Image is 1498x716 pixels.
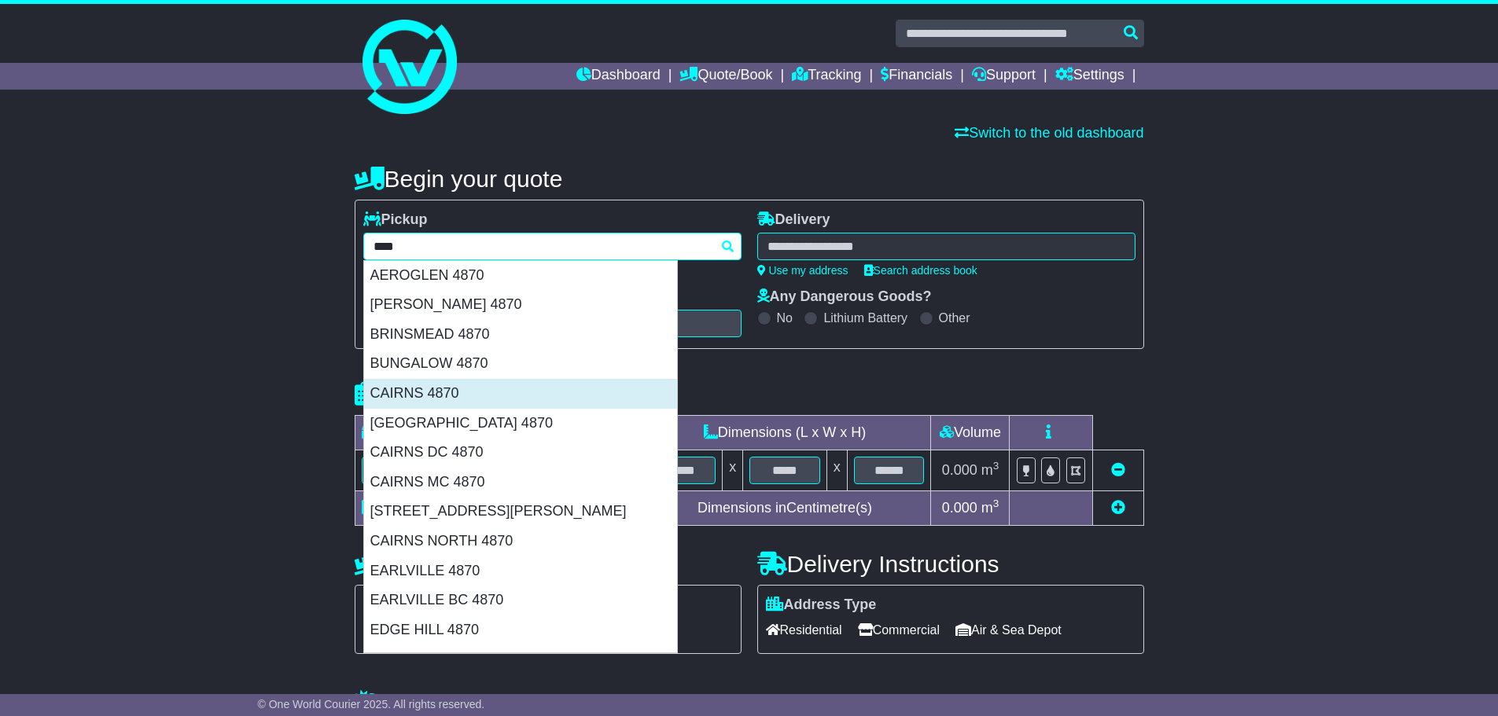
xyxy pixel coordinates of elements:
[931,416,1010,450] td: Volume
[355,381,552,407] h4: Package details |
[858,618,940,642] span: Commercial
[942,462,977,478] span: 0.000
[364,261,677,291] div: AEROGLEN 4870
[364,468,677,498] div: CAIRNS MC 4870
[355,689,1144,715] h4: Warranty & Insurance
[363,211,428,229] label: Pickup
[364,586,677,615] div: EARLVILLE BC 4870
[355,166,1144,192] h4: Begin your quote
[364,615,677,645] div: EDGE HILL 4870
[639,416,931,450] td: Dimensions (L x W x H)
[364,349,677,379] div: BUNGALOW 4870
[1111,500,1125,516] a: Add new item
[972,63,1036,90] a: Support
[364,320,677,350] div: BRINSMEAD 4870
[757,288,932,306] label: Any Dangerous Goods?
[364,409,677,439] div: [GEOGRAPHIC_DATA] 4870
[355,551,742,577] h4: Pickup Instructions
[757,264,848,277] a: Use my address
[364,497,677,527] div: [STREET_ADDRESS][PERSON_NAME]
[955,125,1143,141] a: Switch to the old dashboard
[576,63,661,90] a: Dashboard
[955,618,1062,642] span: Air & Sea Depot
[981,462,999,478] span: m
[364,556,677,586] div: EARLVILLE 4870
[364,527,677,556] div: CAIRNS NORTH 4870
[826,450,847,491] td: x
[939,310,970,325] label: Other
[355,491,486,526] td: Total
[757,551,1144,577] h4: Delivery Instructions
[881,63,952,90] a: Financials
[942,500,977,516] span: 0.000
[757,211,830,229] label: Delivery
[777,310,793,325] label: No
[364,644,677,674] div: FRESHWATER 4870
[364,379,677,409] div: CAIRNS 4870
[364,290,677,320] div: [PERSON_NAME] 4870
[1055,63,1124,90] a: Settings
[864,264,977,277] a: Search address book
[981,500,999,516] span: m
[766,597,877,614] label: Address Type
[723,450,743,491] td: x
[993,498,999,509] sup: 3
[1111,462,1125,478] a: Remove this item
[639,491,931,526] td: Dimensions in Centimetre(s)
[823,310,907,325] label: Lithium Battery
[993,460,999,472] sup: 3
[792,63,861,90] a: Tracking
[679,63,772,90] a: Quote/Book
[364,438,677,468] div: CAIRNS DC 4870
[363,233,742,260] typeahead: Please provide city
[355,416,486,450] td: Type
[766,618,842,642] span: Residential
[258,698,485,710] span: © One World Courier 2025. All rights reserved.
